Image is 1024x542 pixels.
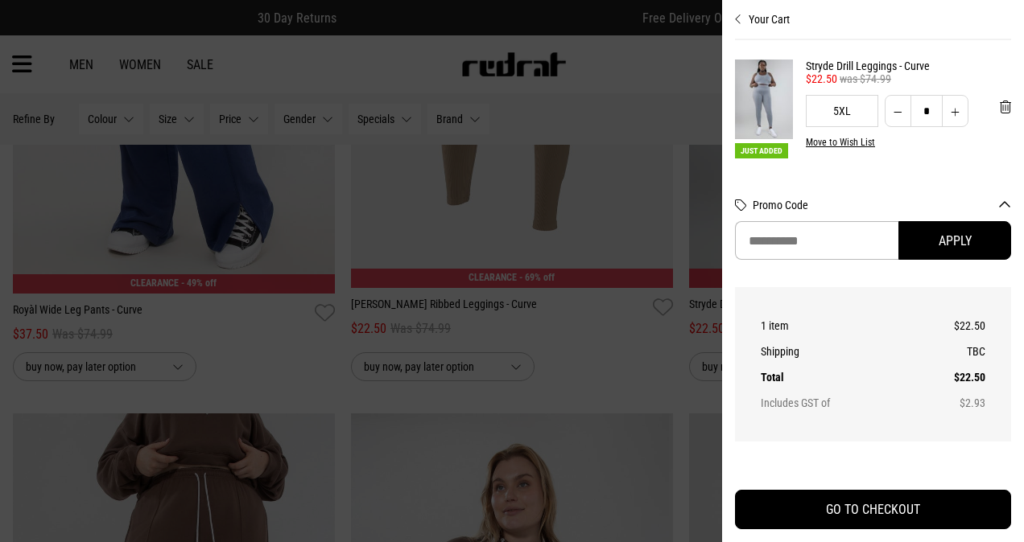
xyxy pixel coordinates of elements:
button: Open LiveChat chat widget [13,6,61,55]
th: 1 item [761,313,915,339]
button: 'Remove from cart [987,87,1024,127]
button: Move to Wish List [806,137,875,148]
button: Apply [898,221,1011,260]
span: Just Added [735,143,788,158]
th: Shipping [761,339,915,364]
div: 5XL [806,95,878,127]
button: Promo Code [753,199,1011,211]
td: TBC [915,339,985,364]
span: was $74.99 [840,72,891,85]
span: $22.50 [806,72,837,85]
input: Quantity [910,95,943,127]
button: GO TO CHECKOUT [735,490,1011,529]
th: Total [761,364,915,390]
td: $22.50 [915,364,985,390]
th: Includes GST of [761,390,915,416]
img: Stryde Drill Leggings - Curve [735,60,793,139]
td: $22.50 [915,313,985,339]
td: $2.93 [915,390,985,416]
button: Increase quantity [942,95,968,127]
input: Promo Code [735,221,898,260]
button: Decrease quantity [885,95,911,127]
iframe: Customer reviews powered by Trustpilot [735,461,1011,477]
a: Stryde Drill Leggings - Curve [806,60,1011,72]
